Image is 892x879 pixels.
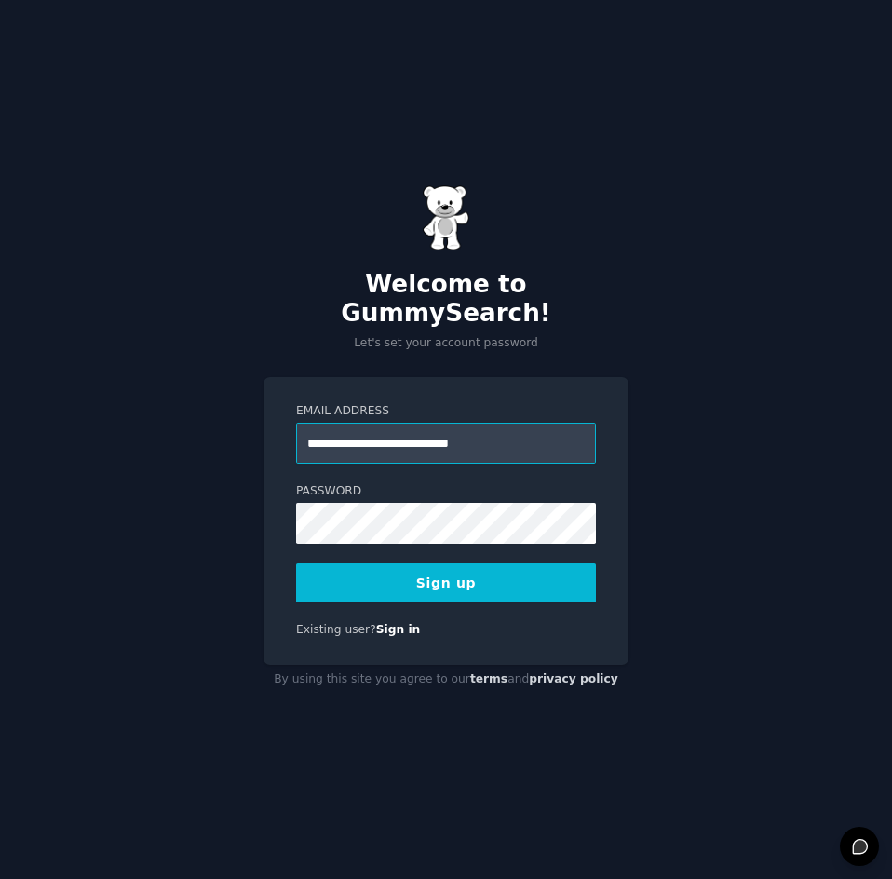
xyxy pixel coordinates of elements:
span: Existing user? [296,623,376,636]
a: Sign in [376,623,421,636]
h2: Welcome to GummySearch! [264,270,628,329]
button: Sign up [296,563,596,602]
label: Password [296,483,596,500]
a: privacy policy [529,672,618,685]
img: Gummy Bear [423,185,469,250]
a: terms [470,672,507,685]
label: Email Address [296,403,596,420]
div: By using this site you agree to our and [264,665,628,695]
p: Let's set your account password [264,335,628,352]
